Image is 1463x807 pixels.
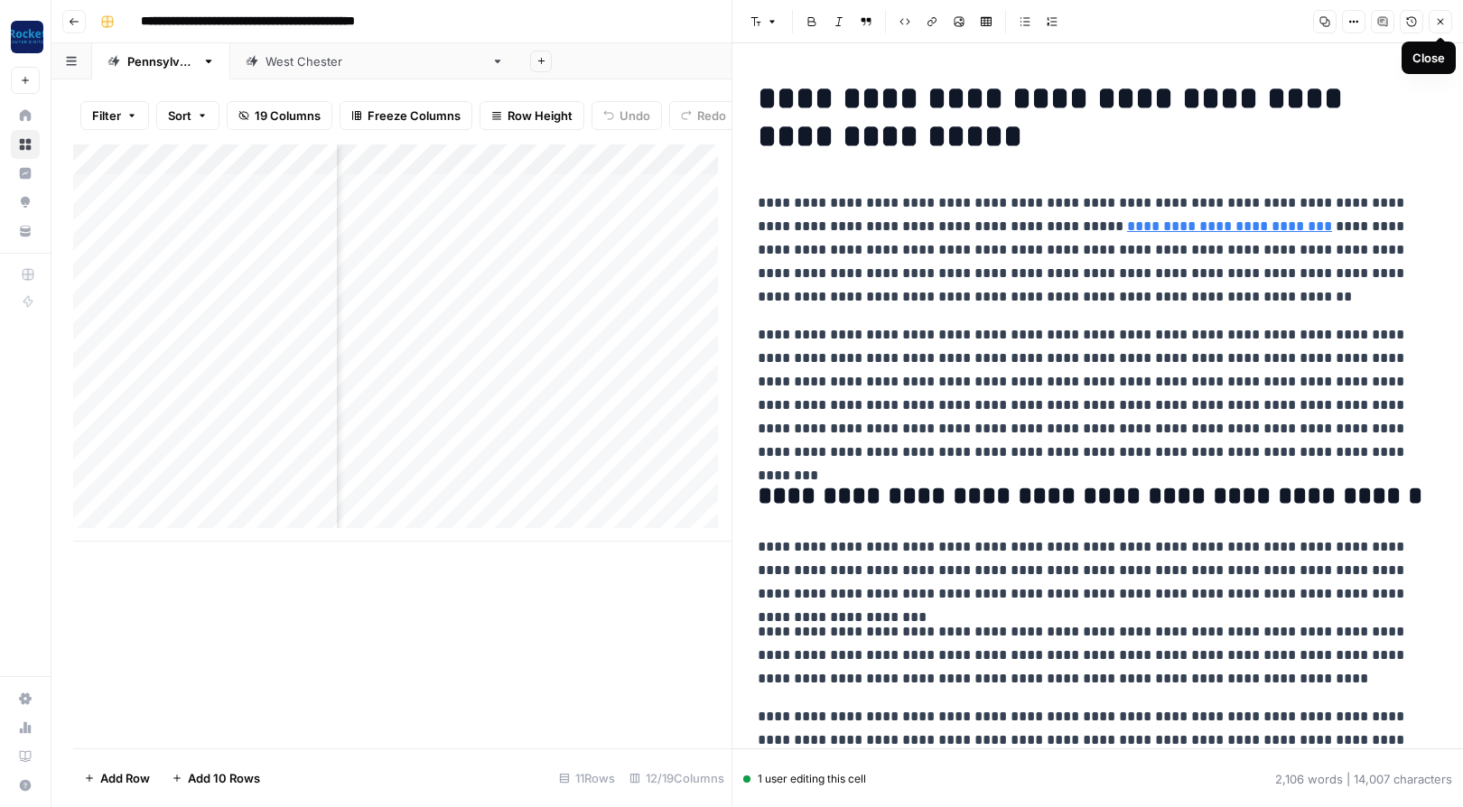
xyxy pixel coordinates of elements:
a: Insights [11,159,40,188]
a: [GEOGRAPHIC_DATA][PERSON_NAME] [230,43,519,79]
span: 19 Columns [255,107,321,125]
span: Row Height [508,107,573,125]
a: Usage [11,713,40,742]
button: 19 Columns [227,101,332,130]
a: Browse [11,130,40,159]
div: Close [1412,49,1445,67]
span: Freeze Columns [368,107,461,125]
button: Add Row [73,764,161,793]
a: Learning Hub [11,742,40,771]
button: Help + Support [11,771,40,800]
span: Filter [92,107,121,125]
div: [US_STATE] [127,52,195,70]
div: 11 Rows [552,764,622,793]
div: [GEOGRAPHIC_DATA][PERSON_NAME] [266,52,484,70]
span: Undo [620,107,650,125]
a: Opportunities [11,188,40,217]
a: Home [11,101,40,130]
span: Sort [168,107,191,125]
div: 2,106 words | 14,007 characters [1275,770,1452,788]
button: Filter [80,101,149,130]
button: Sort [156,101,219,130]
button: Freeze Columns [340,101,472,130]
img: Rocket Pilots Logo [11,21,43,53]
button: Undo [592,101,662,130]
span: Redo [697,107,726,125]
button: Add 10 Rows [161,764,271,793]
a: Settings [11,684,40,713]
a: [US_STATE] [92,43,230,79]
div: 12/19 Columns [622,764,731,793]
button: Workspace: Rocket Pilots [11,14,40,60]
button: Row Height [480,101,584,130]
button: Redo [669,101,738,130]
span: Add 10 Rows [188,769,260,787]
a: Your Data [11,217,40,246]
div: 1 user editing this cell [743,771,866,787]
span: Add Row [100,769,150,787]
